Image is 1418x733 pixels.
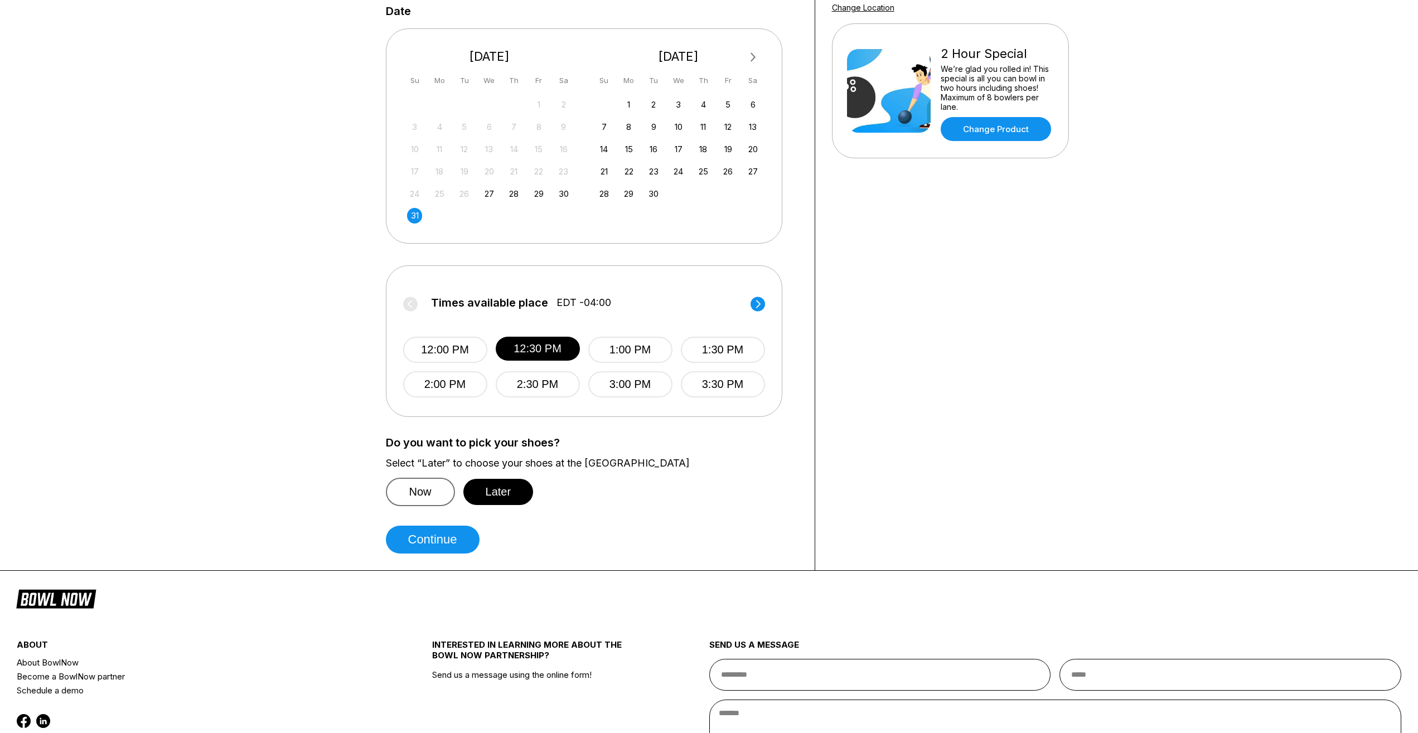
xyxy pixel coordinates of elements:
[646,97,661,112] div: Choose Tuesday, September 2nd, 2025
[621,142,636,157] div: Choose Monday, September 15th, 2025
[482,142,497,157] div: Not available Wednesday, August 13th, 2025
[496,337,580,361] button: 12:30 PM
[17,639,363,656] div: about
[556,73,571,88] div: Sa
[407,73,422,88] div: Su
[597,186,612,201] div: Choose Sunday, September 28th, 2025
[407,208,422,223] div: Choose Sunday, August 31st, 2025
[431,297,548,309] span: Times available place
[407,119,422,134] div: Not available Sunday, August 3rd, 2025
[671,97,686,112] div: Choose Wednesday, September 3rd, 2025
[720,73,735,88] div: Fr
[432,142,447,157] div: Not available Monday, August 11th, 2025
[556,186,571,201] div: Choose Saturday, August 30th, 2025
[432,164,447,179] div: Not available Monday, August 18th, 2025
[432,186,447,201] div: Not available Monday, August 25th, 2025
[403,49,576,64] div: [DATE]
[696,119,711,134] div: Choose Thursday, September 11th, 2025
[531,142,546,157] div: Not available Friday, August 15th, 2025
[506,142,521,157] div: Not available Thursday, August 14th, 2025
[592,49,765,64] div: [DATE]
[621,73,636,88] div: Mo
[646,73,661,88] div: Tu
[432,73,447,88] div: Mo
[696,142,711,157] div: Choose Thursday, September 18th, 2025
[403,371,487,397] button: 2:00 PM
[709,639,1402,659] div: send us a message
[506,73,521,88] div: Th
[621,97,636,112] div: Choose Monday, September 1st, 2025
[506,164,521,179] div: Not available Thursday, August 21st, 2025
[597,119,612,134] div: Choose Sunday, September 7th, 2025
[403,337,487,363] button: 12:00 PM
[621,119,636,134] div: Choose Monday, September 8th, 2025
[482,164,497,179] div: Not available Wednesday, August 20th, 2025
[531,73,546,88] div: Fr
[832,3,894,12] a: Change Location
[406,96,573,224] div: month 2025-08
[432,119,447,134] div: Not available Monday, August 4th, 2025
[386,478,455,506] button: Now
[681,337,765,363] button: 1:30 PM
[496,371,580,397] button: 2:30 PM
[646,119,661,134] div: Choose Tuesday, September 9th, 2025
[746,119,761,134] div: Choose Saturday, September 13th, 2025
[531,119,546,134] div: Not available Friday, August 8th, 2025
[531,164,546,179] div: Not available Friday, August 22nd, 2025
[531,186,546,201] div: Choose Friday, August 29th, 2025
[746,73,761,88] div: Sa
[17,656,363,669] a: About BowlNow
[696,73,711,88] div: Th
[621,164,636,179] div: Choose Monday, September 22nd, 2025
[671,142,686,157] div: Choose Wednesday, September 17th, 2025
[646,164,661,179] div: Choose Tuesday, September 23rd, 2025
[941,64,1054,111] div: We’re glad you rolled in! This special is all you can bowl in two hours including shoes! Maximum ...
[720,97,735,112] div: Choose Friday, September 5th, 2025
[597,73,612,88] div: Su
[407,142,422,157] div: Not available Sunday, August 10th, 2025
[482,119,497,134] div: Not available Wednesday, August 6th, 2025
[588,337,672,363] button: 1:00 PM
[17,669,363,683] a: Become a BowlNow partner
[696,164,711,179] div: Choose Thursday, September 25th, 2025
[463,479,534,505] button: Later
[556,297,611,309] span: EDT -04:00
[457,142,472,157] div: Not available Tuesday, August 12th, 2025
[386,5,411,17] label: Date
[432,639,640,669] div: INTERESTED IN LEARNING MORE ABOUT THE BOWL NOW PARTNERSHIP?
[457,164,472,179] div: Not available Tuesday, August 19th, 2025
[941,117,1051,141] a: Change Product
[671,119,686,134] div: Choose Wednesday, September 10th, 2025
[597,142,612,157] div: Choose Sunday, September 14th, 2025
[457,73,472,88] div: Tu
[482,73,497,88] div: We
[681,371,765,397] button: 3:30 PM
[556,119,571,134] div: Not available Saturday, August 9th, 2025
[646,142,661,157] div: Choose Tuesday, September 16th, 2025
[556,97,571,112] div: Not available Saturday, August 2nd, 2025
[621,186,636,201] div: Choose Monday, September 29th, 2025
[506,186,521,201] div: Choose Thursday, August 28th, 2025
[646,186,661,201] div: Choose Tuesday, September 30th, 2025
[17,683,363,697] a: Schedule a demo
[386,436,798,449] label: Do you want to pick your shoes?
[407,164,422,179] div: Not available Sunday, August 17th, 2025
[556,142,571,157] div: Not available Saturday, August 16th, 2025
[386,526,480,554] button: Continue
[457,119,472,134] div: Not available Tuesday, August 5th, 2025
[386,457,798,469] label: Select “Later” to choose your shoes at the [GEOGRAPHIC_DATA]
[941,46,1054,61] div: 2 Hour Special
[407,186,422,201] div: Not available Sunday, August 24th, 2025
[744,48,762,66] button: Next Month
[720,164,735,179] div: Choose Friday, September 26th, 2025
[746,164,761,179] div: Choose Saturday, September 27th, 2025
[482,186,497,201] div: Choose Wednesday, August 27th, 2025
[746,142,761,157] div: Choose Saturday, September 20th, 2025
[671,73,686,88] div: We
[720,119,735,134] div: Choose Friday, September 12th, 2025
[696,97,711,112] div: Choose Thursday, September 4th, 2025
[597,164,612,179] div: Choose Sunday, September 21st, 2025
[556,164,571,179] div: Not available Saturday, August 23rd, 2025
[746,97,761,112] div: Choose Saturday, September 6th, 2025
[720,142,735,157] div: Choose Friday, September 19th, 2025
